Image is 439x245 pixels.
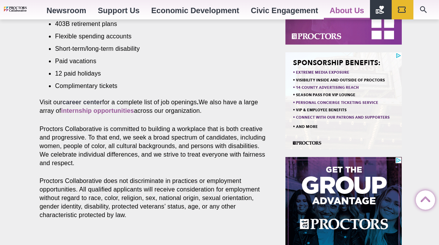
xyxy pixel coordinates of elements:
li: Complimentary tickets [55,82,256,90]
li: 403B retirement plans [55,20,256,28]
p: Visit our for a complete list of job openings We also have a large array of across our organization. [40,98,268,115]
li: Short-term/long-term disability [55,45,256,53]
li: Paid vacations [55,57,256,66]
a: career center [62,99,102,105]
li: Flexible spending accounts [55,32,256,41]
p: Proctors Collaborative is committed to building a workplace that is both creative and progressive... [40,125,268,167]
iframe: Advertisement [285,52,402,149]
a: Back to Top [416,191,431,206]
p: Proctors Collaborative does not discriminate in practices or employment opportunities. All qualif... [40,177,268,219]
a: internship opportunities [61,107,134,114]
li: 12 paid holidays [55,69,256,78]
strong: . [197,99,199,105]
img: Proctors logo [4,7,41,12]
